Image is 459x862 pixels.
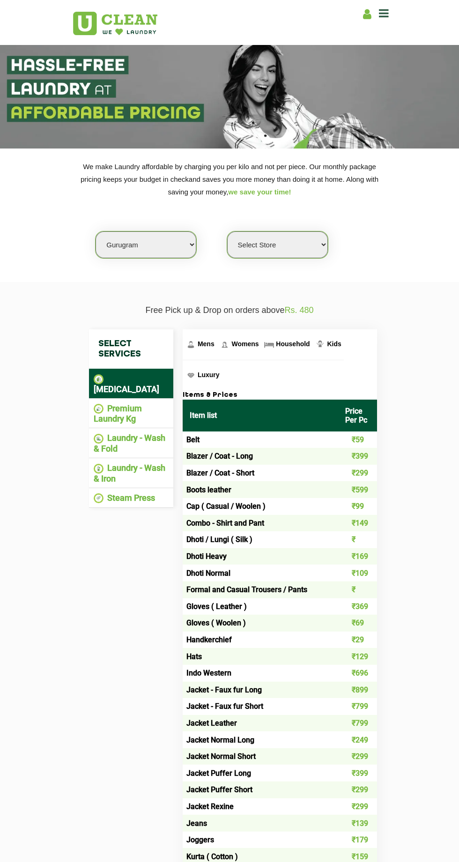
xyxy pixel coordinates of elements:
[183,715,338,732] td: Jacket Leather
[338,665,377,682] td: ₹696
[338,682,377,699] td: ₹899
[94,493,104,503] img: Steam Press
[338,498,377,515] td: ₹99
[183,431,338,448] td: Belt
[338,781,377,798] td: ₹299
[338,648,377,665] td: ₹129
[94,404,104,414] img: Premium Laundry Kg
[183,731,338,748] td: Jacket Normal Long
[183,798,338,815] td: Jacket Rexine
[276,340,310,348] span: Household
[338,565,377,581] td: ₹109
[94,463,169,483] li: Laundry - Wash & Iron
[183,765,338,781] td: Jacket Puffer Long
[73,160,386,198] p: We make Laundry affordable by charging you per kilo and not per piece. Our monthly package pricin...
[338,548,377,565] td: ₹169
[94,493,169,504] li: Steam Press
[338,632,377,648] td: ₹29
[94,374,104,384] img: Dry Cleaning
[183,498,338,515] td: Cap ( Casual / Woolen )
[183,682,338,699] td: Jacket - Faux fur Long
[94,373,169,394] li: [MEDICAL_DATA]
[338,531,377,548] td: ₹
[183,665,338,682] td: Indo Western
[338,465,377,482] td: ₹299
[338,400,377,431] th: Price Per Pc
[285,305,314,315] span: Rs. 480
[183,465,338,482] td: Blazer / Coat - Short
[183,598,338,615] td: Gloves ( Leather )
[183,832,338,848] td: Joggers
[231,340,259,348] span: Womens
[338,698,377,715] td: ₹799
[338,765,377,781] td: ₹399
[338,515,377,532] td: ₹149
[183,515,338,532] td: Combo - Shirt and Pant
[183,391,377,400] h3: Items & Prices
[185,339,197,350] img: Mens
[338,598,377,615] td: ₹369
[198,371,220,379] span: Luxury
[338,615,377,632] td: ₹69
[94,464,104,474] img: Laundry - Wash & Iron
[338,731,377,748] td: ₹249
[228,188,291,196] span: we save your time!
[183,548,338,565] td: Dhoti Heavy
[183,698,338,715] td: Jacket - Faux fur Short
[94,434,104,444] img: Laundry - Wash & Fold
[198,340,215,348] span: Mens
[183,781,338,798] td: Jacket Puffer Short
[338,581,377,598] td: ₹
[338,748,377,765] td: ₹299
[338,798,377,815] td: ₹299
[183,748,338,765] td: Jacket Normal Short
[89,329,173,369] h4: Select Services
[183,815,338,832] td: Jeans
[94,403,169,424] li: Premium Laundry Kg
[338,448,377,465] td: ₹399
[73,12,157,35] img: UClean Laundry and Dry Cleaning
[73,305,386,315] p: Free Pick up & Drop on orders above
[185,370,197,381] img: Luxury
[338,481,377,498] td: ₹599
[183,481,338,498] td: Boots leather
[183,448,338,465] td: Blazer / Coat - Long
[94,433,169,453] li: Laundry - Wash & Fold
[314,339,326,350] img: Kids
[183,632,338,648] td: Handkerchief
[219,339,230,350] img: Womens
[183,648,338,665] td: Hats
[338,715,377,732] td: ₹799
[327,340,341,348] span: Kids
[183,615,338,632] td: Gloves ( Woolen )
[183,565,338,581] td: Dhoti Normal
[338,431,377,448] td: ₹59
[338,832,377,848] td: ₹179
[183,400,338,431] th: Item list
[183,581,338,598] td: Formal and Casual Trousers / Pants
[263,339,275,350] img: Household
[338,815,377,832] td: ₹139
[183,531,338,548] td: Dhoti / Lungi ( Silk )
